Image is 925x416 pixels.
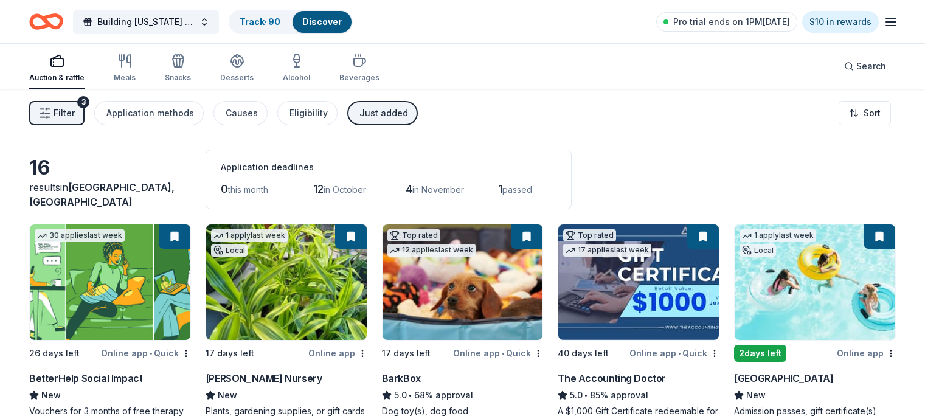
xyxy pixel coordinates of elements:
div: 30 applies last week [35,229,125,242]
div: Online app Quick [453,345,543,361]
div: Online app Quick [629,345,719,361]
div: Application methods [106,106,194,120]
span: 5.0 [570,388,583,403]
div: Top rated [387,229,440,241]
img: Image for BarkBox [383,224,543,340]
span: Pro trial ends on 1PM[DATE] [673,15,790,29]
button: Snacks [165,49,191,89]
div: 40 days left [558,346,609,361]
div: Causes [226,106,258,120]
div: Snacks [165,73,191,83]
span: in October [324,184,366,195]
span: Search [856,59,886,74]
button: Beverages [339,49,379,89]
div: Local [740,244,776,257]
a: Home [29,7,63,36]
div: Alcohol [283,73,310,83]
span: 5.0 [394,388,407,403]
div: 16 [29,156,191,180]
span: passed [502,184,532,195]
span: in [29,181,175,208]
img: Image for Splash Summit Waterpark [735,224,895,340]
button: Track· 90Discover [229,10,353,34]
div: Auction & raffle [29,73,85,83]
a: $10 in rewards [802,11,879,33]
div: [GEOGRAPHIC_DATA] [734,371,833,386]
button: Search [834,54,896,78]
button: Meals [114,49,136,89]
div: 1 apply last week [740,229,816,242]
span: [GEOGRAPHIC_DATA], [GEOGRAPHIC_DATA] [29,181,175,208]
button: Eligibility [277,101,338,125]
button: Auction & raffle [29,49,85,89]
span: 1 [498,182,502,195]
button: Building [US_STATE] Youth Gala [73,10,219,34]
span: New [746,388,766,403]
div: 17 days left [382,346,431,361]
div: 17 applies last week [563,244,651,257]
a: Pro trial ends on 1PM[DATE] [656,12,797,32]
a: Discover [302,16,342,27]
div: 85% approval [558,388,719,403]
img: Image for BetterHelp Social Impact [30,224,190,340]
button: Application methods [94,101,204,125]
span: this month [228,184,268,195]
button: Just added [347,101,418,125]
span: • [502,348,504,358]
span: • [150,348,152,358]
div: 2 days left [734,345,786,362]
div: Eligibility [289,106,328,120]
div: Online app Quick [101,345,191,361]
div: Local [211,244,248,257]
span: 12 [313,182,324,195]
div: Beverages [339,73,379,83]
span: • [409,390,412,400]
span: 4 [406,182,412,195]
div: [PERSON_NAME] Nursery [206,371,322,386]
span: • [585,390,588,400]
div: BetterHelp Social Impact [29,371,142,386]
div: 68% approval [382,388,544,403]
span: New [218,388,237,403]
div: Online app [837,345,896,361]
span: • [678,348,681,358]
button: Causes [213,101,268,125]
div: Just added [359,106,408,120]
div: Online app [308,345,367,361]
button: Alcohol [283,49,310,89]
img: Image for The Accounting Doctor [558,224,719,340]
span: Filter [54,106,75,120]
button: Sort [839,101,891,125]
div: 12 applies last week [387,244,476,257]
div: Top rated [563,229,616,241]
a: Track· 90 [240,16,280,27]
span: New [41,388,61,403]
div: 26 days left [29,346,80,361]
div: Meals [114,73,136,83]
div: The Accounting Doctor [558,371,666,386]
button: Filter3 [29,101,85,125]
div: results [29,180,191,209]
img: Image for Glover Nursery [206,224,367,340]
span: Sort [864,106,881,120]
div: 3 [77,96,89,108]
div: Application deadlines [221,160,556,175]
button: Desserts [220,49,254,89]
span: in November [412,184,464,195]
div: 1 apply last week [211,229,288,242]
div: Desserts [220,73,254,83]
span: Building [US_STATE] Youth Gala [97,15,195,29]
div: BarkBox [382,371,421,386]
div: 17 days left [206,346,254,361]
span: 0 [221,182,228,195]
